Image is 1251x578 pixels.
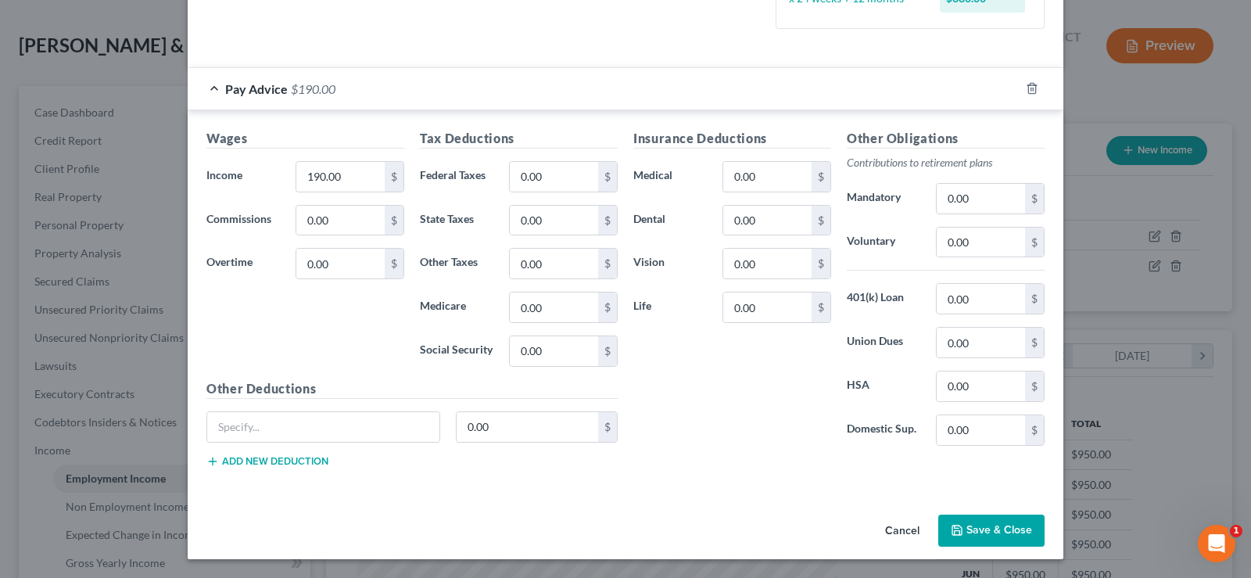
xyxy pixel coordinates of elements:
h5: Other Deductions [206,379,618,399]
input: 0.00 [723,162,812,192]
div: $ [598,293,617,322]
label: Dental [625,205,715,236]
label: Mandatory [839,183,928,214]
label: Domestic Sup. [839,415,928,446]
div: $ [1025,415,1044,445]
h5: Tax Deductions [420,129,618,149]
span: $190.00 [291,81,335,96]
input: 0.00 [296,249,385,278]
h5: Insurance Deductions [633,129,831,149]
input: 0.00 [937,372,1025,401]
label: Social Security [412,336,501,367]
input: 0.00 [296,206,385,235]
div: $ [1025,228,1044,257]
input: 0.00 [510,293,598,322]
button: Add new deduction [206,455,328,468]
div: $ [812,162,830,192]
input: 0.00 [723,249,812,278]
input: 0.00 [723,293,812,322]
input: 0.00 [510,162,598,192]
label: Medical [625,161,715,192]
div: $ [385,249,403,278]
div: $ [598,336,617,366]
p: Contributions to retirement plans [847,155,1045,171]
input: Specify... [207,412,439,442]
input: 0.00 [296,162,385,192]
button: Cancel [873,516,932,547]
div: $ [598,249,617,278]
input: 0.00 [510,206,598,235]
label: HSA [839,371,928,402]
div: $ [1025,372,1044,401]
input: 0.00 [937,228,1025,257]
div: $ [598,206,617,235]
label: Voluntary [839,227,928,258]
label: State Taxes [412,205,501,236]
div: $ [812,249,830,278]
iframe: Intercom live chat [1198,525,1235,562]
input: 0.00 [723,206,812,235]
span: 1 [1230,525,1242,537]
input: 0.00 [937,415,1025,445]
div: $ [812,206,830,235]
div: $ [1025,184,1044,214]
label: Commissions [199,205,288,236]
span: Income [206,168,242,181]
label: 401(k) Loan [839,283,928,314]
div: $ [385,162,403,192]
input: 0.00 [937,184,1025,214]
label: Life [625,292,715,323]
div: $ [385,206,403,235]
label: Federal Taxes [412,161,501,192]
button: Save & Close [938,515,1045,547]
span: Pay Advice [225,81,288,96]
label: Union Dues [839,327,928,358]
div: $ [598,412,617,442]
div: $ [598,162,617,192]
input: 0.00 [510,336,598,366]
input: 0.00 [937,328,1025,357]
label: Overtime [199,248,288,279]
h5: Other Obligations [847,129,1045,149]
div: $ [1025,328,1044,357]
label: Vision [625,248,715,279]
div: $ [812,293,830,322]
label: Medicare [412,292,501,323]
input: 0.00 [937,284,1025,314]
input: 0.00 [457,412,599,442]
input: 0.00 [510,249,598,278]
div: $ [1025,284,1044,314]
label: Other Taxes [412,248,501,279]
h5: Wages [206,129,404,149]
